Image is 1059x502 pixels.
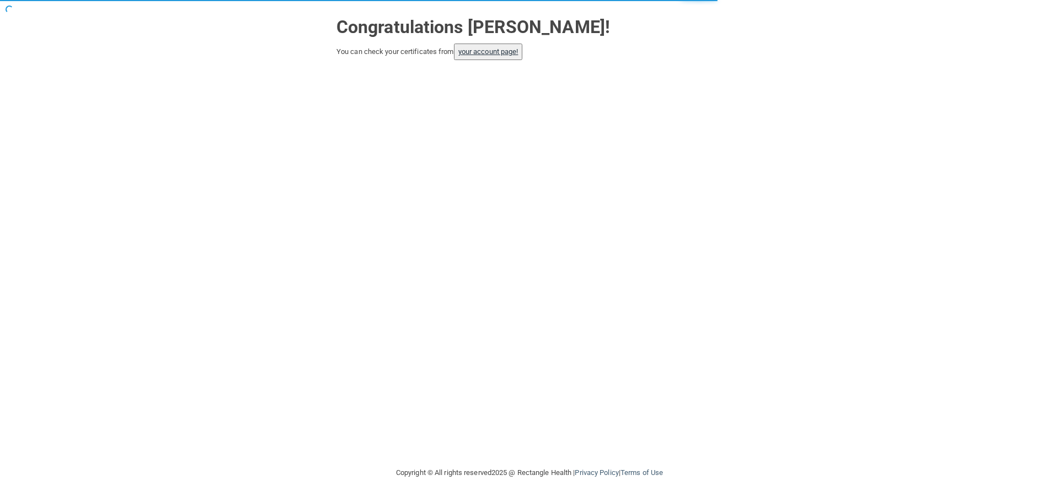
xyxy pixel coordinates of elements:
[575,468,618,477] a: Privacy Policy
[621,468,663,477] a: Terms of Use
[336,17,610,37] strong: Congratulations [PERSON_NAME]!
[454,44,523,60] button: your account page!
[328,455,731,490] div: Copyright © All rights reserved 2025 @ Rectangle Health | |
[336,44,723,60] div: You can check your certificates from
[458,47,518,56] a: your account page!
